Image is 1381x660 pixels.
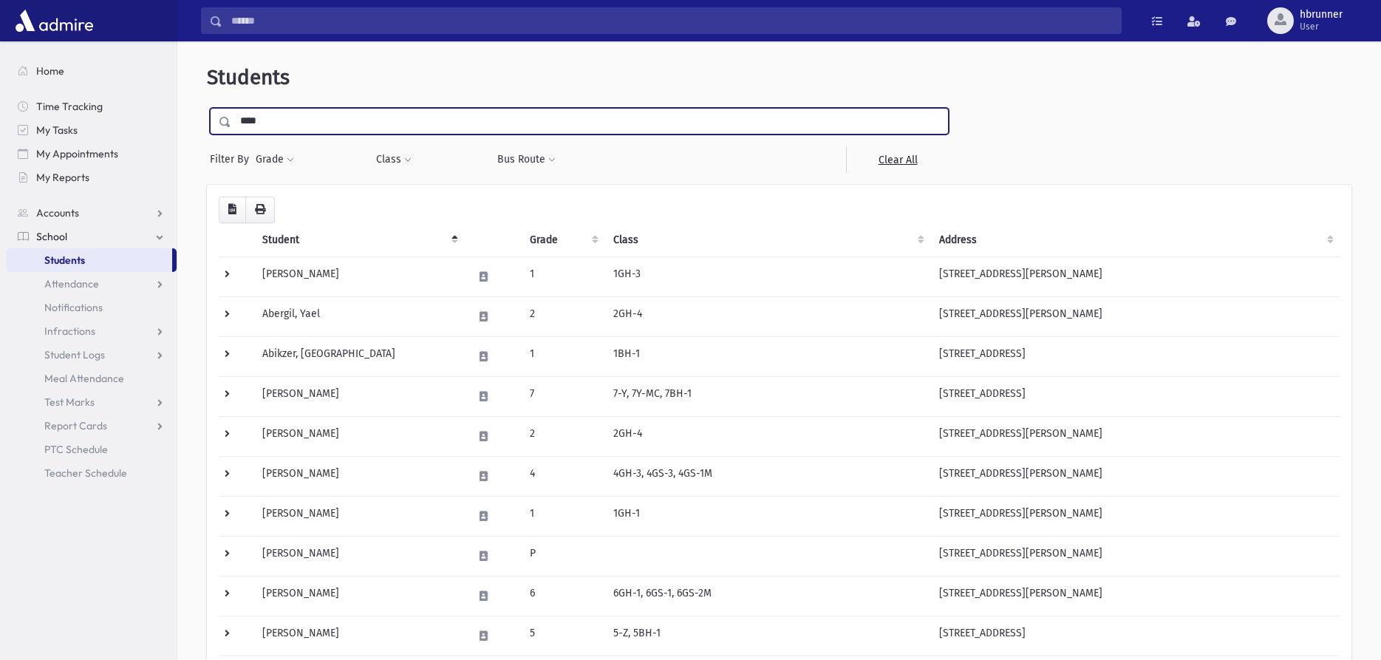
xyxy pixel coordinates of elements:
[6,59,177,83] a: Home
[521,296,604,336] td: 2
[44,324,95,338] span: Infractions
[210,152,255,167] span: Filter By
[1300,9,1343,21] span: hbrunner
[253,416,464,456] td: [PERSON_NAME]
[604,376,930,416] td: 7-Y, 7Y-MC, 7BH-1
[497,146,556,173] button: Bus Route
[6,248,172,272] a: Students
[846,146,949,173] a: Clear All
[6,461,177,485] a: Teacher Schedule
[219,197,246,223] button: CSV
[375,146,412,173] button: Class
[6,343,177,367] a: Student Logs
[930,223,1340,257] th: Address: activate to sort column ascending
[930,576,1340,616] td: [STREET_ADDRESS][PERSON_NAME]
[6,438,177,461] a: PTC Schedule
[604,296,930,336] td: 2GH-4
[222,7,1121,34] input: Search
[6,319,177,343] a: Infractions
[44,254,85,267] span: Students
[253,376,464,416] td: [PERSON_NAME]
[253,256,464,296] td: [PERSON_NAME]
[930,536,1340,576] td: [STREET_ADDRESS][PERSON_NAME]
[521,416,604,456] td: 2
[1300,21,1343,33] span: User
[253,576,464,616] td: [PERSON_NAME]
[253,296,464,336] td: Abergil, Yael
[6,272,177,296] a: Attendance
[253,336,464,376] td: Abikzer, [GEOGRAPHIC_DATA]
[930,296,1340,336] td: [STREET_ADDRESS][PERSON_NAME]
[36,123,78,137] span: My Tasks
[36,230,67,243] span: School
[253,456,464,496] td: [PERSON_NAME]
[44,301,103,314] span: Notifications
[36,171,89,184] span: My Reports
[44,277,99,290] span: Attendance
[6,414,177,438] a: Report Cards
[521,336,604,376] td: 1
[521,376,604,416] td: 7
[6,367,177,390] a: Meal Attendance
[12,6,97,35] img: AdmirePro
[521,223,604,257] th: Grade: activate to sort column ascending
[930,336,1340,376] td: [STREET_ADDRESS]
[44,372,124,385] span: Meal Attendance
[44,466,127,480] span: Teacher Schedule
[6,390,177,414] a: Test Marks
[253,536,464,576] td: [PERSON_NAME]
[930,416,1340,456] td: [STREET_ADDRESS][PERSON_NAME]
[604,616,930,656] td: 5-Z, 5BH-1
[521,536,604,576] td: P
[930,256,1340,296] td: [STREET_ADDRESS][PERSON_NAME]
[36,147,118,160] span: My Appointments
[6,142,177,166] a: My Appointments
[207,65,290,89] span: Students
[245,197,275,223] button: Print
[255,146,295,173] button: Grade
[604,416,930,456] td: 2GH-4
[604,576,930,616] td: 6GH-1, 6GS-1, 6GS-2M
[604,456,930,496] td: 4GH-3, 4GS-3, 4GS-1M
[44,348,105,361] span: Student Logs
[521,496,604,536] td: 1
[930,376,1340,416] td: [STREET_ADDRESS]
[253,223,464,257] th: Student: activate to sort column descending
[604,256,930,296] td: 1GH-3
[930,496,1340,536] td: [STREET_ADDRESS][PERSON_NAME]
[36,100,103,113] span: Time Tracking
[44,443,108,456] span: PTC Schedule
[44,419,107,432] span: Report Cards
[604,496,930,536] td: 1GH-1
[6,95,177,118] a: Time Tracking
[930,616,1340,656] td: [STREET_ADDRESS]
[6,166,177,189] a: My Reports
[6,296,177,319] a: Notifications
[604,223,930,257] th: Class: activate to sort column ascending
[6,201,177,225] a: Accounts
[253,616,464,656] td: [PERSON_NAME]
[6,225,177,248] a: School
[521,256,604,296] td: 1
[36,64,64,78] span: Home
[36,206,79,220] span: Accounts
[521,456,604,496] td: 4
[521,616,604,656] td: 5
[6,118,177,142] a: My Tasks
[44,395,95,409] span: Test Marks
[930,456,1340,496] td: [STREET_ADDRESS][PERSON_NAME]
[604,336,930,376] td: 1BH-1
[253,496,464,536] td: [PERSON_NAME]
[521,576,604,616] td: 6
